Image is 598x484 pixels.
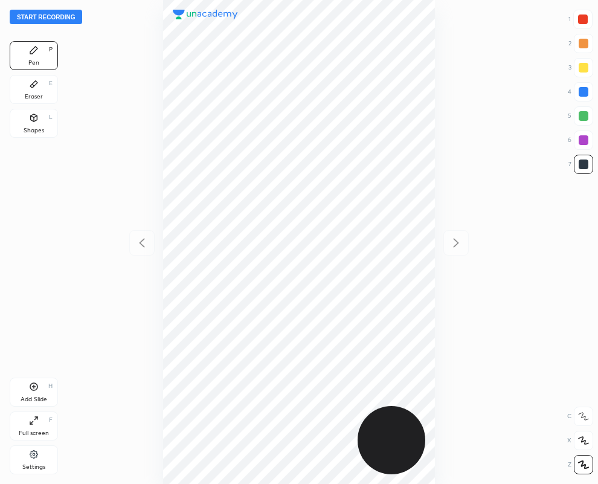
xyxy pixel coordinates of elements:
[19,430,49,436] div: Full screen
[568,82,593,102] div: 4
[568,106,593,126] div: 5
[49,417,53,423] div: F
[49,80,53,86] div: E
[567,407,593,426] div: C
[24,127,44,134] div: Shapes
[48,383,53,389] div: H
[567,431,593,450] div: X
[568,58,593,77] div: 3
[49,114,53,120] div: L
[568,155,593,174] div: 7
[568,455,593,474] div: Z
[49,47,53,53] div: P
[568,34,593,53] div: 2
[568,131,593,150] div: 6
[173,10,238,19] img: logo.38c385cc.svg
[10,10,82,24] button: Start recording
[25,94,43,100] div: Eraser
[22,464,45,470] div: Settings
[21,396,47,402] div: Add Slide
[568,10,593,29] div: 1
[28,60,39,66] div: Pen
